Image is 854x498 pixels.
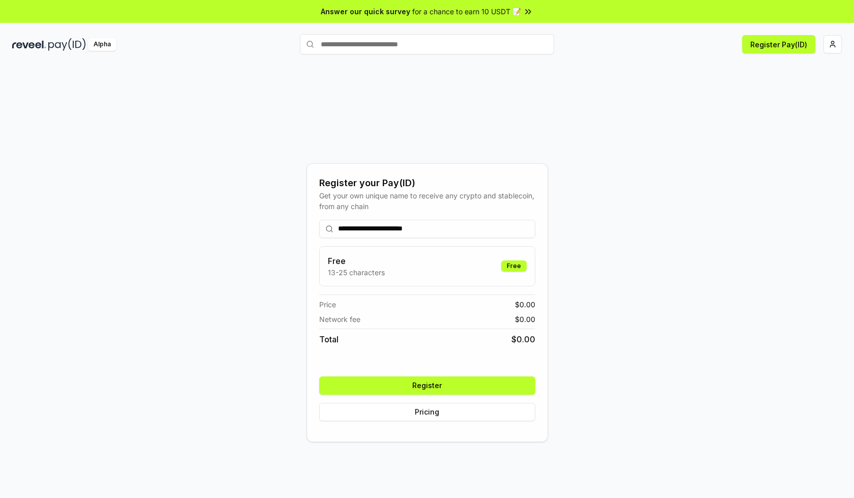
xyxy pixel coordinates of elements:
p: 13-25 characters [328,267,385,278]
button: Register [319,376,535,395]
div: Get your own unique name to receive any crypto and stablecoin, from any chain [319,190,535,212]
span: $ 0.00 [515,314,535,325]
span: $ 0.00 [515,299,535,310]
span: for a chance to earn 10 USDT 📝 [412,6,521,17]
h3: Free [328,255,385,267]
button: Register Pay(ID) [742,35,815,53]
span: Price [319,299,336,310]
span: $ 0.00 [511,333,535,345]
span: Network fee [319,314,360,325]
div: Free [501,260,527,272]
img: reveel_dark [12,38,46,51]
div: Alpha [88,38,116,51]
button: Pricing [319,403,535,421]
span: Answer our quick survey [321,6,410,17]
span: Total [319,333,339,345]
div: Register your Pay(ID) [319,176,535,190]
img: pay_id [48,38,86,51]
